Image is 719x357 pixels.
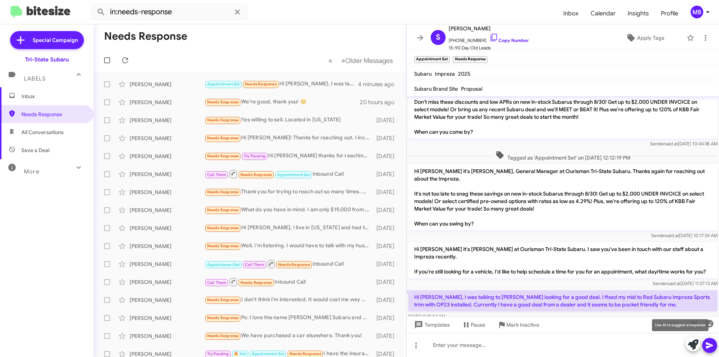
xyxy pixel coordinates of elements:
[234,351,246,356] span: 🔥 Hot
[414,56,450,63] small: Appointment Set
[373,242,400,250] div: [DATE]
[289,351,321,356] span: Needs Response
[373,206,400,214] div: [DATE]
[130,152,204,160] div: [PERSON_NAME]
[655,3,684,24] a: Profile
[414,70,432,77] span: Subaru
[413,318,450,332] span: Templates
[637,31,664,45] span: Apply Tags
[373,134,400,142] div: [DATE]
[373,260,400,268] div: [DATE]
[130,117,204,124] div: [PERSON_NAME]
[204,152,373,160] div: Hi [PERSON_NAME] thanks for reaching out. Let's chat late next week. I'm out of town now but will...
[104,30,187,42] h1: Needs Response
[407,318,456,332] button: Templates
[204,116,373,124] div: Yes willing to sell. Located in [US_STATE]
[91,3,248,21] input: Search
[130,170,204,178] div: [PERSON_NAME]
[341,56,345,65] span: »
[204,98,360,106] div: We're good, thank you! 😊
[207,280,227,285] span: Call Them
[489,37,529,43] a: Copy Number
[373,170,400,178] div: [DATE]
[204,206,373,214] div: What do you have in mind. I am only $19,000 from not having a car note. What is in it for me?
[204,332,373,340] div: We have purchased a car elsewhere. Thank you!
[207,333,239,338] span: Needs Response
[435,70,455,77] span: Impreza
[207,190,239,194] span: Needs Response
[458,70,470,77] span: 2025
[277,172,310,177] span: Appointment Set
[10,31,84,49] a: Special Campaign
[453,56,487,63] small: Needs Response
[25,56,69,63] div: Tri-State Subaru
[207,100,239,105] span: Needs Response
[665,141,678,146] span: said at
[622,3,655,24] a: Insights
[207,136,239,140] span: Needs Response
[130,99,204,106] div: [PERSON_NAME]
[373,314,400,322] div: [DATE]
[207,315,239,320] span: Needs Response
[373,332,400,340] div: [DATE]
[491,318,545,332] button: Mark Inactive
[652,319,709,331] div: Use AI to suggest a response
[204,277,373,287] div: Inbound Call
[204,188,373,196] div: Thank you for trying to reach out so many times. At the moment, we have put a deposit down on a v...
[207,297,239,302] span: Needs Response
[373,278,400,286] div: [DATE]
[373,152,400,160] div: [DATE]
[204,296,373,304] div: I don't think I'm interested. It would cost me way more money to buy a new car than you would giv...
[204,134,373,142] div: Hi [PERSON_NAME]! Thanks for reaching out. I incorrectly entered the address of the vehicle and i...
[33,36,78,44] span: Special Campaign
[653,281,718,286] span: Sender [DATE] 11:27:13 AM
[130,81,204,88] div: [PERSON_NAME]
[207,226,239,230] span: Needs Response
[207,118,239,122] span: Needs Response
[456,318,491,332] button: Pause
[667,281,680,286] span: said at
[373,296,400,304] div: [DATE]
[21,146,49,154] span: Save a Deal
[130,260,204,268] div: [PERSON_NAME]
[204,169,373,179] div: Inbound Call
[244,154,266,158] span: Try Pausing
[207,351,229,356] span: Try Pausing
[207,243,239,248] span: Needs Response
[358,81,400,88] div: 4 minutes ago
[278,262,310,267] span: Needs Response
[207,154,239,158] span: Needs Response
[207,82,240,87] span: Appointment Set
[204,80,358,88] div: Hi [PERSON_NAME], I was talking to [PERSON_NAME] looking for a good deal. I fixed my mid to Red S...
[204,224,373,232] div: Hi [PERSON_NAME], I live in [US_STATE] and had the car delivered here, so can't really come in 🙂.
[684,6,711,18] button: MB
[337,53,397,68] button: Next
[436,31,440,43] span: S
[204,242,373,250] div: Well, I'm listening. I would have to talk with my husband about this.
[585,3,622,24] a: Calendar
[650,141,718,146] span: Sender [DATE] 10:44:38 AM
[449,33,529,44] span: [PHONE_NUMBER]
[408,290,718,311] p: Hi [PERSON_NAME], I was talking to [PERSON_NAME] looking for a good deal. I fixed my mid to Red S...
[240,172,272,177] span: Needs Response
[461,85,482,92] span: Proposal
[414,85,458,92] span: Subaru Brand Site
[21,111,85,118] span: Needs Response
[408,164,718,230] p: Hi [PERSON_NAME] it's [PERSON_NAME], General Manager at Ourisman Tri-State Subaru. Thanks again f...
[245,82,277,87] span: Needs Response
[373,224,400,232] div: [DATE]
[130,242,204,250] div: [PERSON_NAME]
[666,233,679,238] span: said at
[130,224,204,232] div: [PERSON_NAME]
[204,259,373,269] div: Inbound Call
[130,314,204,322] div: [PERSON_NAME]
[557,3,585,24] a: Inbox
[245,262,264,267] span: Call Them
[324,53,337,68] button: Previous
[130,188,204,196] div: [PERSON_NAME]
[651,233,718,238] span: Sender [DATE] 10:17:34 AM
[506,318,539,332] span: Mark Inactive
[207,172,227,177] span: Call Them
